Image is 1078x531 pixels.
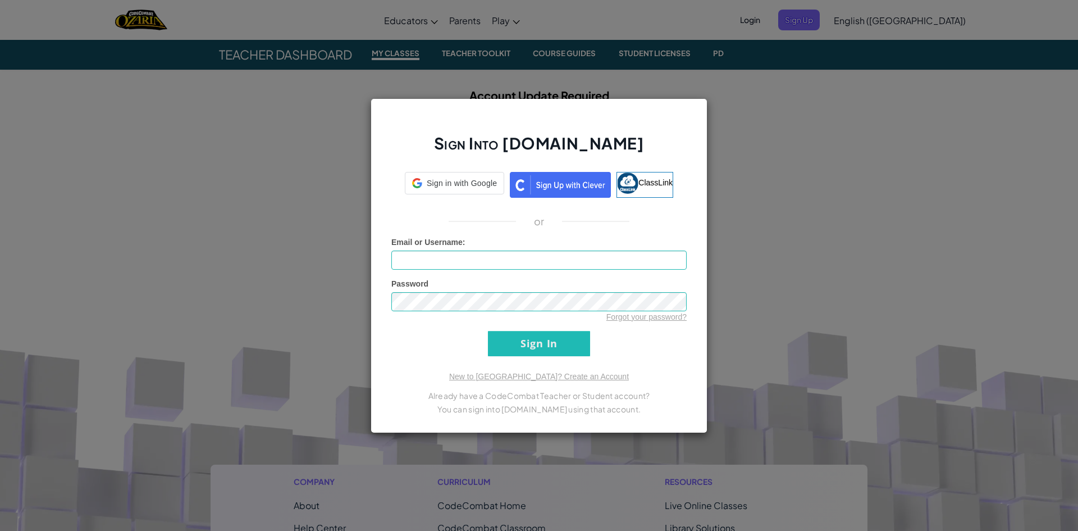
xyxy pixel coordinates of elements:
span: Email or Username [391,238,463,247]
input: Sign In [488,331,590,356]
span: Password [391,279,428,288]
a: Sign in with Google [405,172,504,198]
label: : [391,237,465,248]
p: or [534,215,545,228]
img: classlink-logo-small.png [617,173,638,194]
p: Already have a CodeCombat Teacher or Student account? [391,389,687,402]
a: New to [GEOGRAPHIC_DATA]? Create an Account [449,372,629,381]
span: ClassLink [638,178,673,187]
p: You can sign into [DOMAIN_NAME] using that account. [391,402,687,416]
span: Sign in with Google [427,178,497,189]
img: clever_sso_button@2x.png [510,172,611,198]
a: Forgot your password? [606,312,687,321]
h2: Sign Into [DOMAIN_NAME] [391,133,687,165]
div: Sign in with Google [405,172,504,194]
